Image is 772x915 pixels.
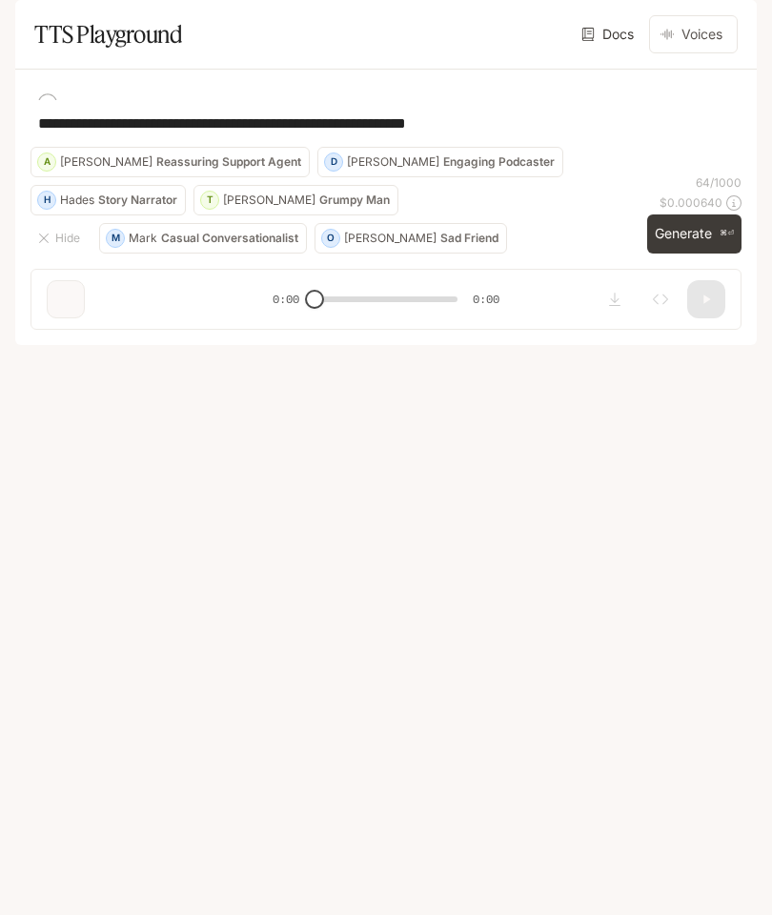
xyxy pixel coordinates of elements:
p: Casual Conversationalist [161,233,298,244]
button: Generate⌘⏎ [647,214,742,254]
p: [PERSON_NAME] [223,194,315,206]
button: A[PERSON_NAME]Reassuring Support Agent [30,147,310,177]
p: Sad Friend [440,233,498,244]
p: Reassuring Support Agent [156,156,301,168]
button: Voices [649,15,738,53]
div: O [322,223,339,254]
p: [PERSON_NAME] [60,156,152,168]
div: D [325,147,342,177]
button: D[PERSON_NAME]Engaging Podcaster [317,147,563,177]
a: Docs [578,15,641,53]
button: HHadesStory Narrator [30,185,186,215]
p: [PERSON_NAME] [344,233,437,244]
button: MMarkCasual Conversationalist [99,223,307,254]
p: 64 / 1000 [696,174,742,191]
p: Hades [60,194,94,206]
p: Story Narrator [98,194,177,206]
div: A [38,147,55,177]
div: M [107,223,124,254]
p: [PERSON_NAME] [347,156,439,168]
p: ⌘⏎ [720,228,734,239]
p: Mark [129,233,157,244]
p: Grumpy Man [319,194,390,206]
div: H [38,185,55,215]
h1: TTS Playground [34,15,182,53]
p: $ 0.000640 [660,194,722,211]
div: T [201,185,218,215]
button: Hide [30,223,91,254]
button: O[PERSON_NAME]Sad Friend [315,223,507,254]
button: T[PERSON_NAME]Grumpy Man [193,185,398,215]
p: Engaging Podcaster [443,156,555,168]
